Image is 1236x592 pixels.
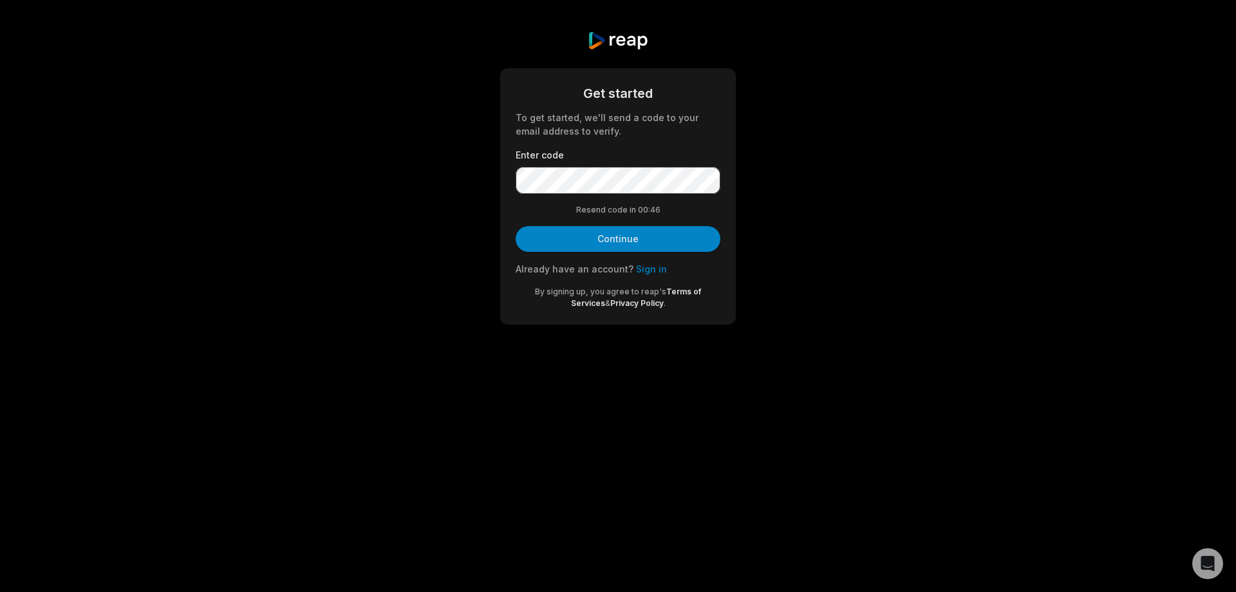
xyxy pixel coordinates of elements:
[650,204,660,216] span: 46
[605,298,610,308] span: &
[516,111,720,138] div: To get started, we'll send a code to your email address to verify.
[516,204,720,216] div: Resend code in 00:
[587,31,648,50] img: reap
[610,298,664,308] a: Privacy Policy
[516,148,720,162] label: Enter code
[1192,548,1223,579] div: Open Intercom Messenger
[571,287,702,308] a: Terms of Services
[516,84,720,103] div: Get started
[664,298,666,308] span: .
[535,287,666,296] span: By signing up, you agree to reap's
[516,263,633,274] span: Already have an account?
[516,226,720,252] button: Continue
[636,263,667,274] a: Sign in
